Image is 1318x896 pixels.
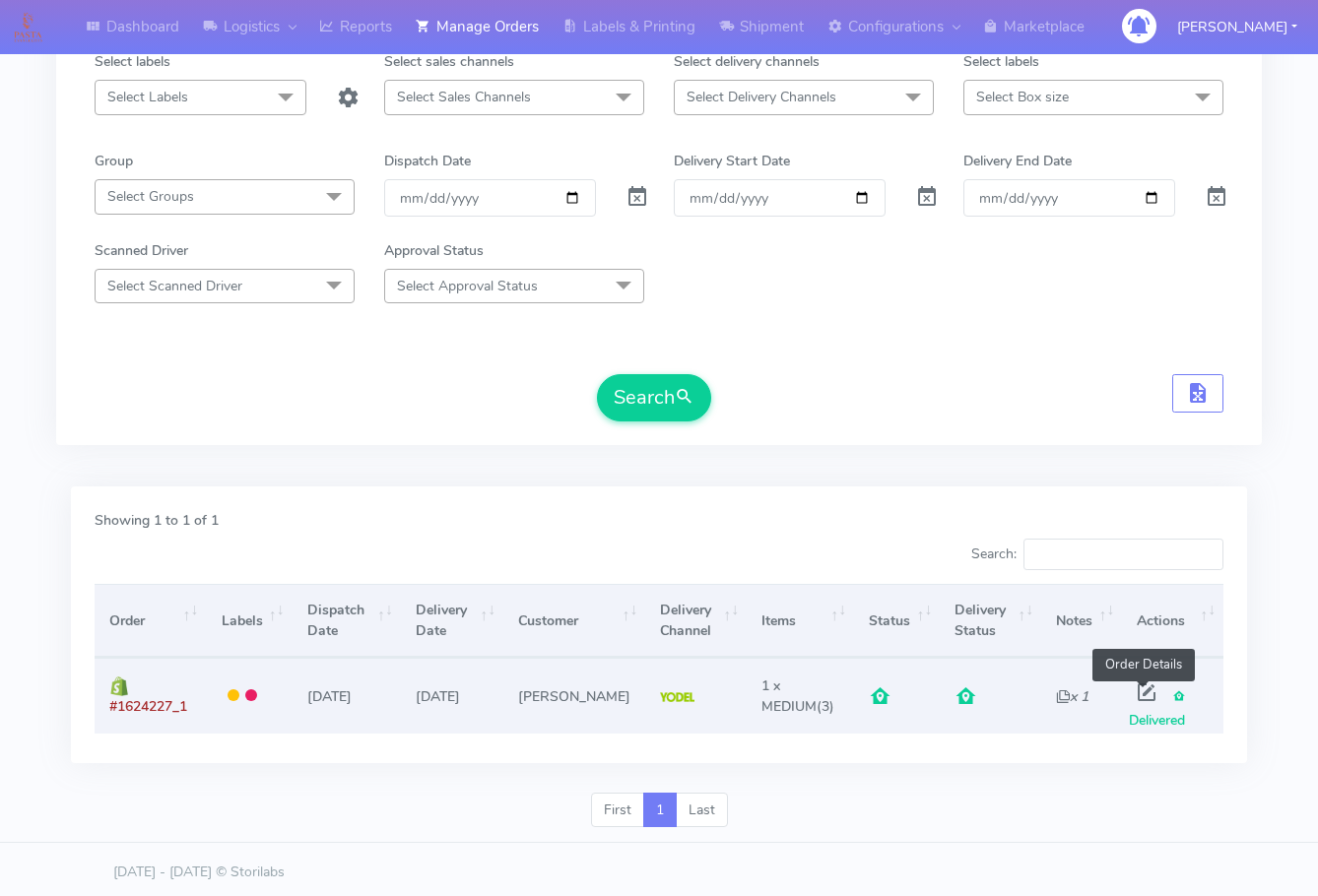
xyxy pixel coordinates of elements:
i: x 1 [1056,687,1088,706]
img: shopify.png [109,676,129,696]
label: Select labels [963,51,1039,72]
label: Delivery Start Date [674,151,790,171]
th: Actions: activate to sort column ascending [1122,584,1223,658]
label: Select labels [95,51,170,72]
span: Select Sales Channels [397,88,531,106]
label: Scanned Driver [95,240,188,261]
th: Delivery Status: activate to sort column ascending [940,584,1041,658]
span: Select Delivery Channels [687,88,836,106]
label: Delivery End Date [963,151,1072,171]
th: Delivery Date: activate to sort column ascending [401,584,503,658]
label: Select delivery channels [674,51,820,72]
th: Order: activate to sort column ascending [95,584,206,658]
span: Select Labels [107,88,188,106]
th: Status: activate to sort column ascending [854,584,940,658]
span: Select Scanned Driver [107,277,242,295]
th: Delivery Channel: activate to sort column ascending [645,584,747,658]
button: Search [597,374,711,421]
th: Customer: activate to sort column ascending [503,584,645,658]
span: 1 x MEDIUM [761,676,817,716]
td: [PERSON_NAME] [503,658,645,733]
label: Showing 1 to 1 of 1 [95,510,219,531]
img: Yodel [660,692,694,702]
span: #1624227_1 [109,697,187,716]
span: Select Groups [107,187,194,206]
span: Delivered [1129,687,1186,730]
span: Select Approval Status [397,277,538,295]
th: Labels: activate to sort column ascending [206,584,292,658]
span: Select Box size [976,88,1069,106]
label: Group [95,151,133,171]
span: (3) [761,676,834,716]
label: Approval Status [384,240,484,261]
th: Items: activate to sort column ascending [747,584,854,658]
label: Search: [971,539,1223,570]
a: 1 [643,793,677,828]
label: Select sales channels [384,51,514,72]
th: Dispatch Date: activate to sort column ascending [293,584,401,658]
input: Search: [1023,539,1223,570]
td: [DATE] [293,658,401,733]
button: [PERSON_NAME] [1162,7,1312,47]
td: [DATE] [401,658,503,733]
th: Notes: activate to sort column ascending [1041,584,1122,658]
label: Dispatch Date [384,151,471,171]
